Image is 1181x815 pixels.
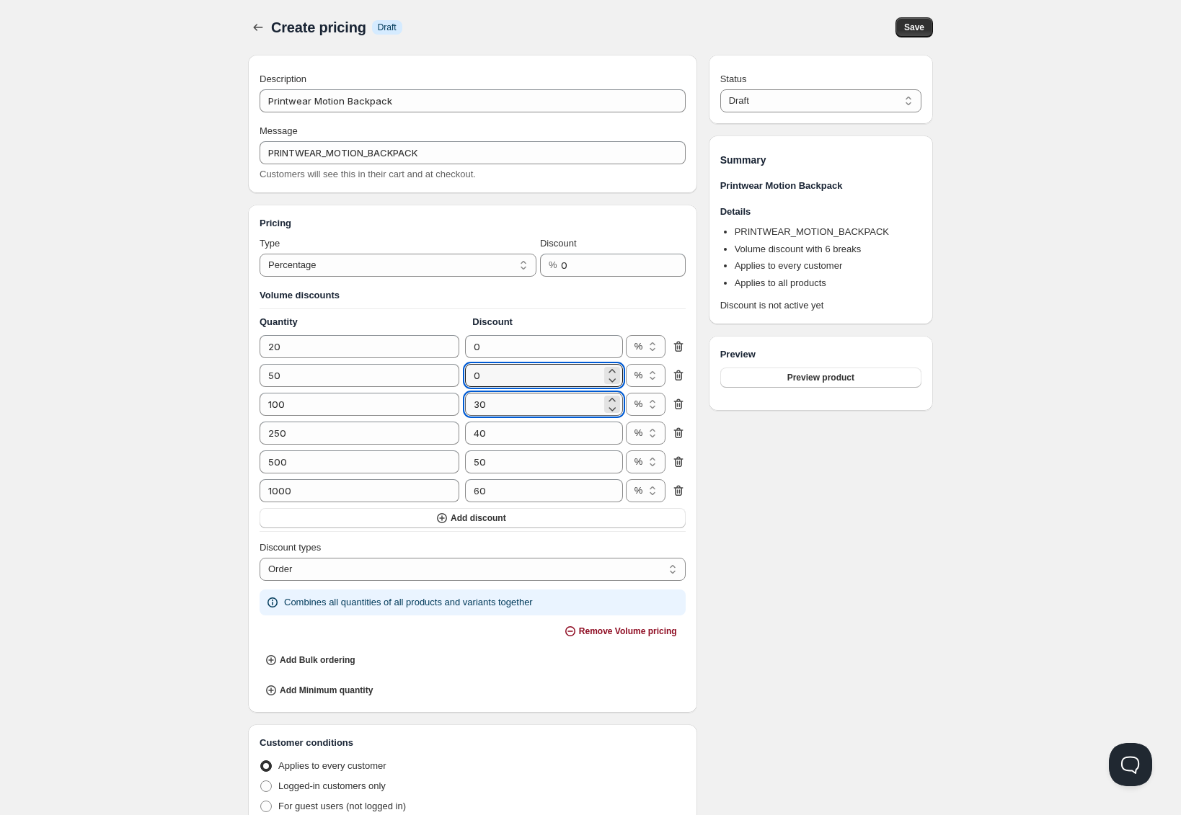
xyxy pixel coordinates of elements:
[378,22,397,33] span: Draft
[720,205,921,219] h3: Details
[472,315,627,329] h4: Discount
[278,760,386,771] span: Applies to every customer
[271,19,366,35] span: Create pricing
[735,244,862,254] span: Volume discount with 6 breaks
[720,298,921,313] span: Discount is not active yet
[260,736,686,750] h3: Customer conditions
[720,347,921,362] h3: Preview
[260,315,472,329] h4: Quantity
[540,238,577,249] span: Discount
[260,169,476,179] span: Customers will see this in their cart and at checkout.
[904,22,924,33] span: Save
[280,654,355,666] span: Add Bulk ordering
[284,595,533,610] p: Combines all quantities of all products and variants together
[720,179,921,193] h3: Printwear Motion Backpack
[260,288,686,303] h3: Volume discounts
[720,74,747,84] span: Status
[735,260,843,271] span: Applies to every customer
[280,685,373,696] span: Add Minimum quantity
[260,216,686,231] h3: Pricing
[278,780,386,791] span: Logged-in customers only
[787,372,854,383] span: Preview product
[260,650,364,670] button: Add Bulk ordering
[559,621,686,641] button: Remove Volume pricing
[720,153,921,167] h1: Summary
[720,368,921,388] button: Preview product
[260,542,321,553] span: Discount types
[895,17,933,37] button: Save
[1109,743,1152,786] iframe: Help Scout Beacon - Open
[278,801,406,811] span: For guest users (not logged in)
[735,226,889,237] span: PRINTWEAR_MOTION_BACKPACK
[260,508,686,528] button: Add discount
[260,680,381,700] button: Add Minimum quantity
[260,89,686,112] input: Private internal description
[260,125,298,136] span: Message
[735,277,826,288] span: Applies to all products
[579,625,677,637] span: Remove Volume pricing
[260,74,306,84] span: Description
[451,512,506,524] span: Add discount
[549,259,557,270] span: %
[260,238,280,249] span: Type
